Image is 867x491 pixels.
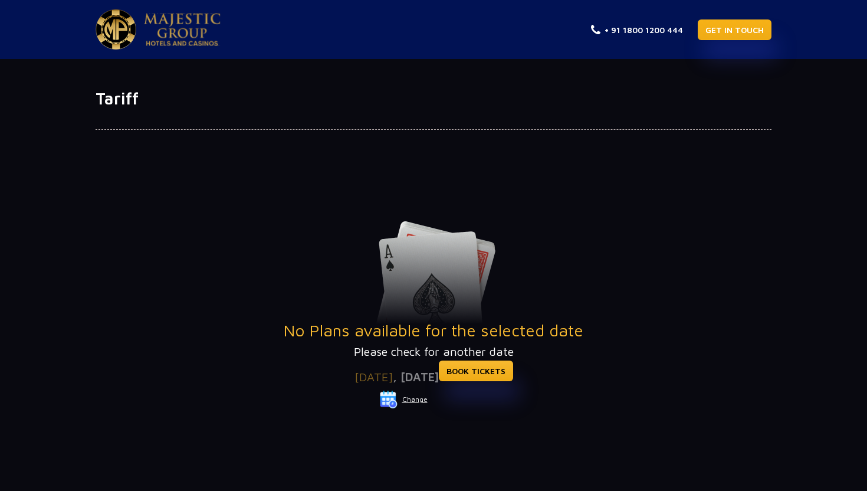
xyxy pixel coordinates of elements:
span: , [DATE] [393,370,439,384]
a: BOOK TICKETS [439,361,513,381]
span: [DATE] [354,370,393,384]
img: Majestic Pride [144,13,221,46]
p: Please check for another date [96,343,771,361]
a: + 91 1800 1200 444 [591,24,683,36]
a: GET IN TOUCH [698,19,771,40]
h1: Tariff [96,89,771,109]
img: Majestic Pride [96,9,136,50]
h3: No Plans available for the selected date [96,320,771,341]
button: Change [379,390,428,409]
